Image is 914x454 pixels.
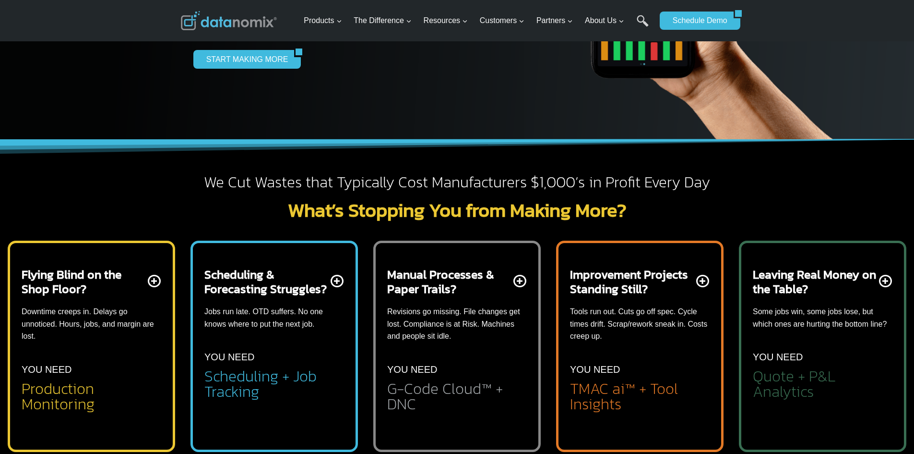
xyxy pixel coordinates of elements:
[216,40,259,49] span: Phone number
[193,50,295,68] a: START MAKING MORE
[387,381,527,412] h2: G-Code Cloud™ + DNC
[637,15,649,37] a: Search
[753,349,803,365] p: YOU NEED
[480,14,524,27] span: Customers
[22,267,146,296] h2: Flying Blind on the Shop Floor?
[216,0,247,9] span: Last Name
[753,267,877,296] h2: Leaving Real Money on the Table?
[387,306,527,343] p: Revisions go missing. File changes get lost. Compliance is at Risk. Machines and people sit idle.
[387,267,511,296] h2: Manual Processes & Paper Trails?
[536,14,573,27] span: Partners
[181,172,734,193] h2: We Cut Wastes that Typically Cost Manufacturers $1,000’s in Profit Every Day
[387,362,437,377] p: YOU NEED
[204,306,344,330] p: Jobs run late. OTD suffers. No one knows where to put the next job.
[204,349,254,365] p: YOU NEED
[753,306,892,330] p: Some jobs win, some jobs lose, but which ones are hurting the bottom line?
[181,200,734,220] h2: What’s Stopping You from Making More?
[107,214,122,221] a: Terms
[585,14,624,27] span: About Us
[570,306,710,343] p: Tools run out. Cuts go off spec. Cycle times drift. Scrap/rework sneak in. Costs creep up.
[660,12,734,30] a: Schedule Demo
[300,5,655,37] nav: Primary Navigation
[131,214,162,221] a: Privacy Policy
[424,14,468,27] span: Resources
[5,284,159,449] iframe: Popup CTA
[570,362,620,377] p: YOU NEED
[216,119,253,127] span: State/Region
[304,14,342,27] span: Products
[181,11,277,30] img: Datanomix
[204,267,329,296] h2: Scheduling & Forecasting Struggles?
[570,381,710,412] h2: TMAC ai™ + Tool Insights
[354,14,412,27] span: The Difference
[753,368,892,399] h2: Quote + P&L Analytics
[204,368,344,399] h2: Scheduling + Job Tracking
[570,267,694,296] h2: Improvement Projects Standing Still?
